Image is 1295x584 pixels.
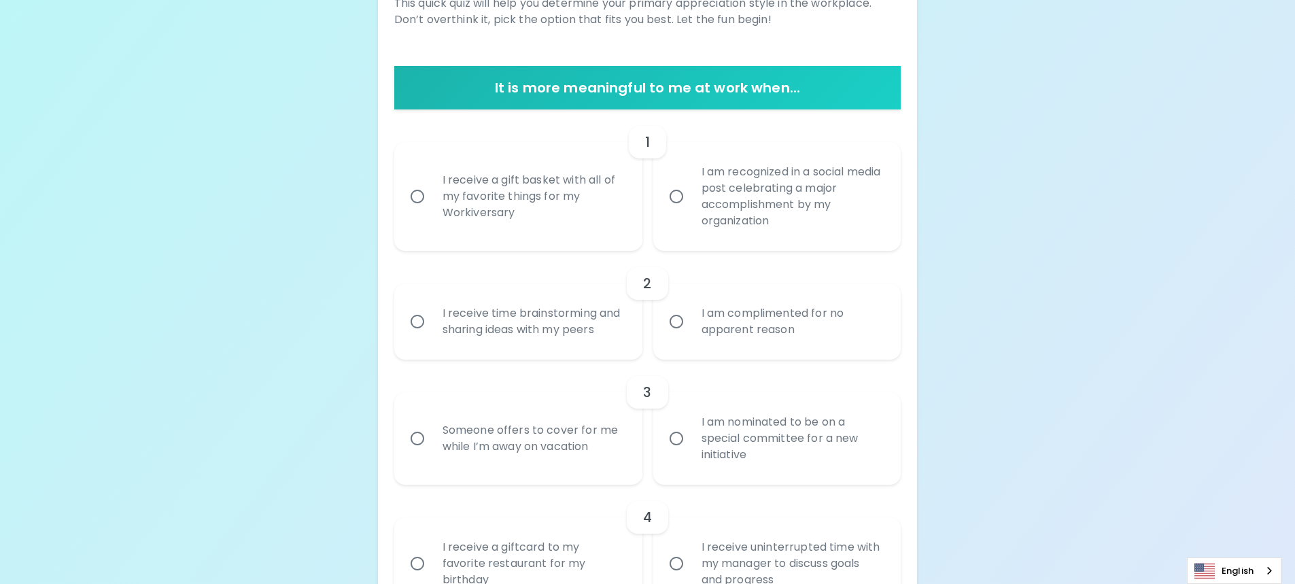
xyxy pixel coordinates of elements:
aside: Language selected: English [1187,557,1281,584]
div: I am complimented for no apparent reason [691,289,894,354]
div: choice-group-check [394,251,901,360]
div: I am nominated to be on a special committee for a new initiative [691,398,894,479]
h6: 1 [645,131,650,153]
a: English [1188,558,1281,583]
div: choice-group-check [394,109,901,251]
div: I receive a gift basket with all of my favorite things for my Workiversary [432,156,635,237]
h6: It is more meaningful to me at work when... [400,77,896,99]
div: Language [1187,557,1281,584]
div: I receive time brainstorming and sharing ideas with my peers [432,289,635,354]
div: I am recognized in a social media post celebrating a major accomplishment by my organization [691,148,894,245]
h6: 2 [643,273,651,294]
div: choice-group-check [394,360,901,485]
h6: 3 [643,381,651,403]
h6: 4 [643,506,652,528]
div: Someone offers to cover for me while I’m away on vacation [432,406,635,471]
